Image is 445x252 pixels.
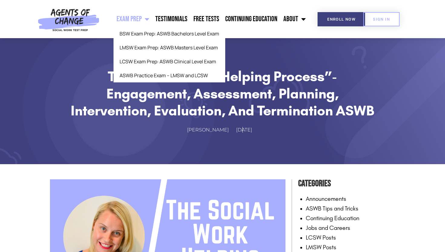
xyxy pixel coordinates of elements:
a: Continuing Education [306,214,359,222]
a: LMSW Posts [306,244,336,251]
a: LMSW Exam Prep: ASWB Masters Level Exam [114,41,225,55]
time: [DATE] [236,127,252,133]
a: SIGN IN [363,12,400,26]
a: [DATE] [236,126,258,134]
a: [PERSON_NAME] [187,126,235,134]
nav: Menu [102,12,309,27]
a: ASWB Tips and Tricks [306,205,358,212]
h4: Categories [298,176,395,191]
a: LCSW Posts [306,234,336,241]
ul: Exam Prep [114,27,225,82]
a: LCSW Exam Prep: ASWB Clinical Level Exam [114,55,225,68]
a: ASWB Practice Exam – LMSW and LCSW [114,68,225,82]
span: Enroll Now [327,17,355,21]
a: Enroll Now [318,12,365,26]
a: BSW Exam Prep: ASWB Bachelors Level Exam [114,27,225,41]
a: Testimonials [152,12,190,27]
span: SIGN IN [373,17,390,21]
a: About [280,12,309,27]
a: Announcements [306,195,346,202]
a: Continuing Education [222,12,280,27]
h1: The Social Work “Helping Process”- Engagement, Assessment, Planning, Intervention, Evaluation, an... [65,68,380,119]
a: Jobs and Careers [306,224,350,231]
span: [PERSON_NAME] [187,126,229,134]
a: Free Tests [190,12,222,27]
a: Exam Prep [114,12,152,27]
